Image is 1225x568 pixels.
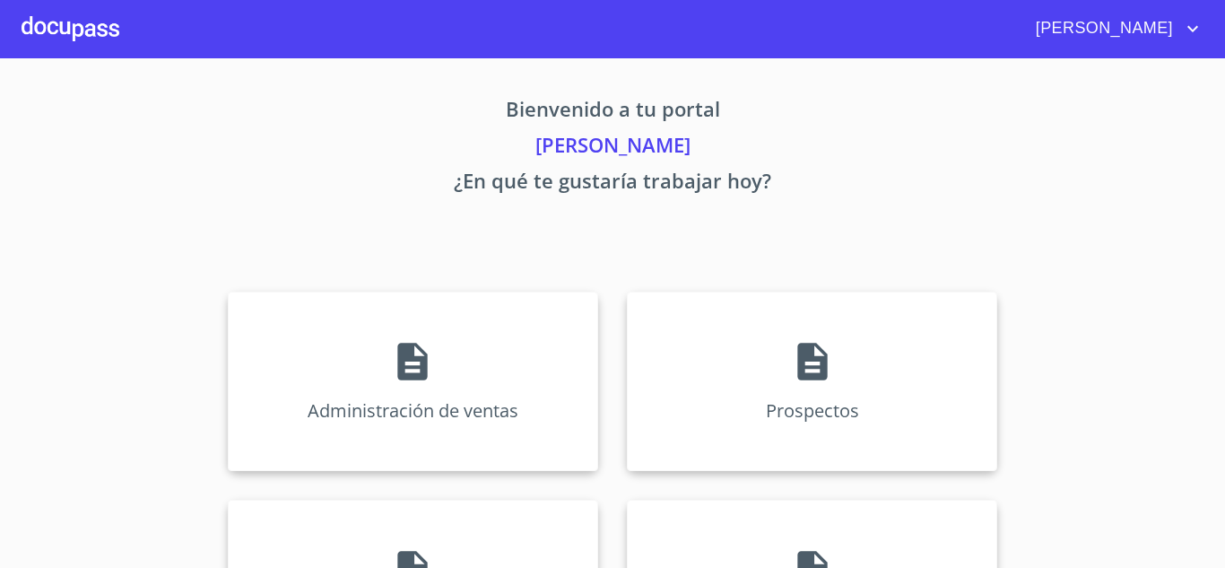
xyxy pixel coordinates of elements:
p: Administración de ventas [308,398,518,423]
p: Prospectos [766,398,859,423]
p: [PERSON_NAME] [60,130,1165,166]
button: account of current user [1022,14,1203,43]
p: Bienvenido a tu portal [60,94,1165,130]
p: ¿En qué te gustaría trabajar hoy? [60,166,1165,202]
span: [PERSON_NAME] [1022,14,1182,43]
